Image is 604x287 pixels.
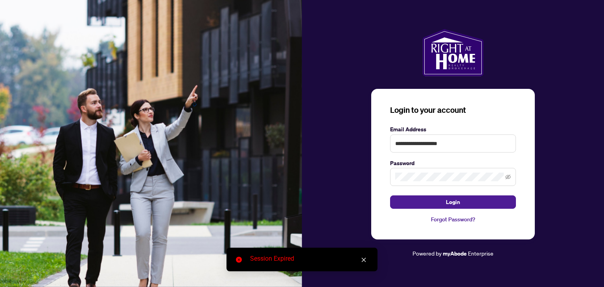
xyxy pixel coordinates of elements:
[390,125,516,134] label: Email Address
[390,105,516,116] h3: Login to your account
[412,250,442,257] span: Powered by
[236,257,242,263] span: close-circle
[361,257,366,263] span: close
[446,196,460,208] span: Login
[390,159,516,167] label: Password
[468,250,494,257] span: Enterprise
[422,29,483,76] img: ma-logo
[390,195,516,209] button: Login
[443,249,467,258] a: myAbode
[390,215,516,224] a: Forgot Password?
[359,256,368,264] a: Close
[250,254,368,263] div: Session Expired
[505,174,511,180] span: eye-invisible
